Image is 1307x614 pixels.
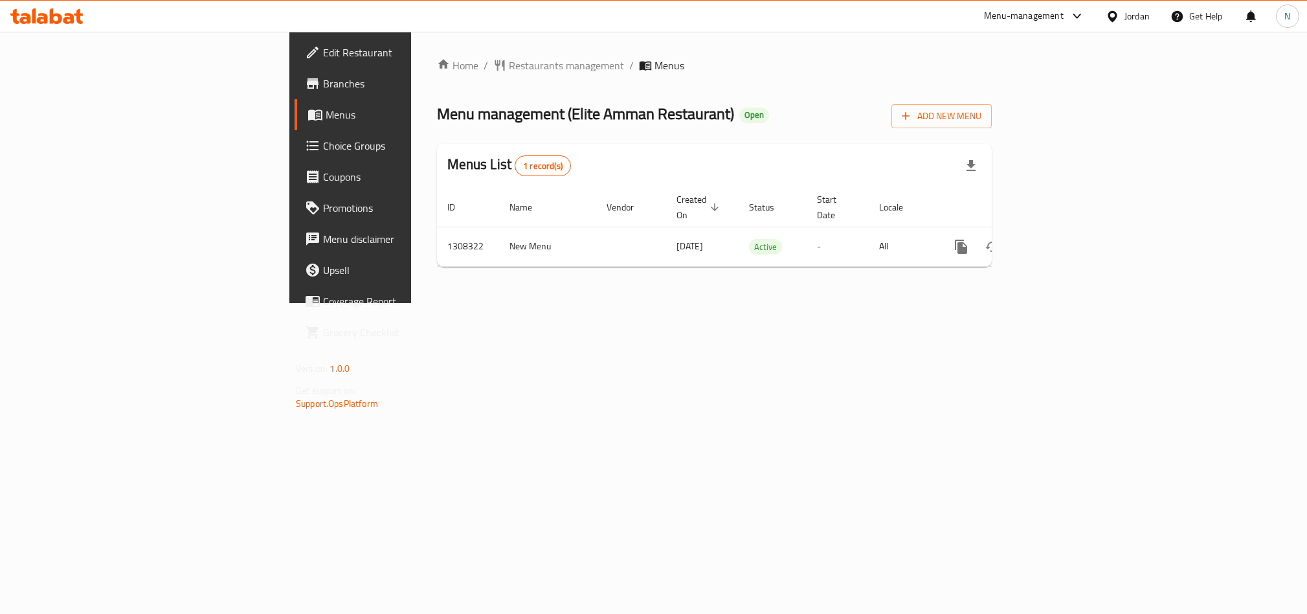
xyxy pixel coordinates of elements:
button: Change Status [977,231,1008,262]
a: Edit Restaurant [295,37,508,68]
a: Promotions [295,192,508,223]
div: Total records count [515,155,571,176]
span: Status [749,199,791,215]
span: Version: [296,360,328,377]
a: Coverage Report [295,286,508,317]
a: Upsell [295,255,508,286]
a: Menus [295,99,508,130]
span: Menus [654,58,684,73]
span: Menus [326,107,497,122]
span: Upsell [323,262,497,278]
span: Menu management ( Elite Amman Restaurant ) [437,99,734,128]
span: 1 record(s) [515,160,570,172]
a: Grocery Checklist [295,317,508,348]
td: All [869,227,935,266]
h2: Menus List [447,155,571,176]
div: Jordan [1124,9,1150,23]
td: - [807,227,869,266]
a: Choice Groups [295,130,508,161]
span: Open [739,109,769,120]
span: Coupons [323,169,497,185]
span: Get support on: [296,382,355,399]
a: Branches [295,68,508,99]
a: Support.OpsPlatform [296,395,378,412]
div: Open [739,108,769,123]
span: Start Date [817,192,853,223]
span: Active [749,240,782,255]
span: Name [509,199,549,215]
span: Restaurants management [509,58,624,73]
nav: breadcrumb [437,58,992,73]
table: enhanced table [437,188,1080,267]
div: Menu-management [984,8,1064,24]
span: 1.0.0 [330,360,350,377]
span: Promotions [323,200,497,216]
span: N [1284,9,1290,23]
li: / [629,58,634,73]
a: Coupons [295,161,508,192]
span: Vendor [607,199,651,215]
button: Add New Menu [891,104,992,128]
span: Edit Restaurant [323,45,497,60]
span: Branches [323,76,497,91]
a: Menu disclaimer [295,223,508,255]
td: New Menu [499,227,596,266]
div: Export file [955,150,987,181]
span: Grocery Checklist [323,324,497,340]
span: Add New Menu [902,108,981,124]
span: ID [447,199,472,215]
span: Created On [676,192,723,223]
span: Coverage Report [323,293,497,309]
span: Choice Groups [323,138,497,153]
span: Menu disclaimer [323,231,497,247]
th: Actions [935,188,1080,227]
span: Locale [879,199,920,215]
span: [DATE] [676,238,703,255]
button: more [946,231,977,262]
a: Restaurants management [493,58,624,73]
